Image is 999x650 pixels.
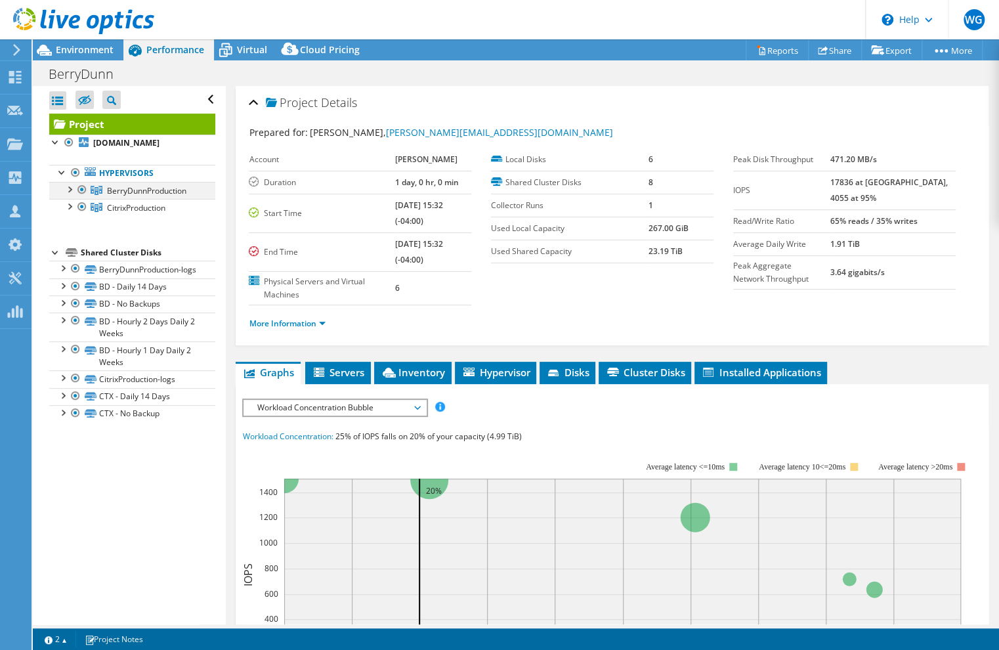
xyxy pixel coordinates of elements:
[259,487,278,498] text: 1400
[922,40,983,60] a: More
[964,9,985,30] span: WG
[259,537,278,548] text: 1000
[75,631,152,647] a: Project Notes
[335,431,521,442] span: 25% of IOPS falls on 20% of your capacity (4.99 TiB)
[808,40,862,60] a: Share
[830,177,948,204] b: 17836 at [GEOGRAPHIC_DATA], 4055 at 95%
[265,588,278,599] text: 600
[648,246,683,257] b: 23.19 TiB
[49,182,215,199] a: BerryDunnProduction
[491,199,648,212] label: Collector Runs
[242,366,294,379] span: Graphs
[491,245,648,258] label: Used Shared Capacity
[426,485,442,496] text: 20%
[265,613,278,624] text: 400
[830,215,918,227] b: 65% reads / 35% writes
[491,222,648,235] label: Used Local Capacity
[309,126,612,139] span: [PERSON_NAME],
[49,341,215,370] a: BD - Hourly 1 Day Daily 2 Weeks
[249,207,395,220] label: Start Time
[250,400,419,416] span: Workload Concentration Bubble
[43,67,134,81] h1: BerryDunn
[249,126,307,139] label: Prepared for:
[861,40,922,60] a: Export
[733,184,830,197] label: IOPS
[461,366,530,379] span: Hypervisor
[242,431,333,442] span: Workload Concentration:
[249,246,395,259] label: End Time
[49,278,215,295] a: BD - Daily 14 Days
[266,97,317,110] span: Project
[49,295,215,313] a: BD - No Backups
[146,43,204,56] span: Performance
[395,154,457,165] b: [PERSON_NAME]
[56,43,114,56] span: Environment
[49,388,215,405] a: CTX - Daily 14 Days
[491,176,648,189] label: Shared Cluster Disks
[320,95,356,110] span: Details
[300,43,360,56] span: Cloud Pricing
[49,313,215,341] a: BD - Hourly 2 Days Daily 2 Weeks
[733,238,830,251] label: Average Daily Write
[312,366,364,379] span: Servers
[249,176,395,189] label: Duration
[830,238,860,249] b: 1.91 TiB
[265,563,278,574] text: 800
[733,215,830,228] label: Read/Write Ratio
[49,261,215,278] a: BerryDunnProduction-logs
[249,275,395,301] label: Physical Servers and Virtual Machines
[746,40,809,60] a: Reports
[395,238,443,265] b: [DATE] 15:32 (-04:00)
[648,223,689,234] b: 267.00 GiB
[93,137,159,148] b: [DOMAIN_NAME]
[49,165,215,182] a: Hypervisors
[107,185,186,196] span: BerryDunnProduction
[733,153,830,166] label: Peak Disk Throughput
[385,126,612,139] a: [PERSON_NAME][EMAIL_ADDRESS][DOMAIN_NAME]
[648,154,653,165] b: 6
[546,366,589,379] span: Disks
[701,366,820,379] span: Installed Applications
[605,366,685,379] span: Cluster Disks
[49,135,215,152] a: [DOMAIN_NAME]
[49,370,215,387] a: CitrixProduction-logs
[759,462,845,471] tspan: Average latency 10<=20ms
[830,267,885,278] b: 3.64 gigabits/s
[395,200,443,227] b: [DATE] 15:32 (-04:00)
[646,462,725,471] tspan: Average latency <=10ms
[733,259,830,286] label: Peak Aggregate Network Throughput
[395,282,400,293] b: 6
[830,154,877,165] b: 471.20 MB/s
[107,202,165,213] span: CitrixProduction
[491,153,648,166] label: Local Disks
[241,563,255,586] text: IOPS
[249,318,326,329] a: More Information
[882,14,893,26] svg: \n
[49,199,215,216] a: CitrixProduction
[648,177,653,188] b: 8
[249,153,395,166] label: Account
[381,366,445,379] span: Inventory
[49,114,215,135] a: Project
[237,43,267,56] span: Virtual
[49,405,215,422] a: CTX - No Backup
[35,631,76,647] a: 2
[259,511,278,523] text: 1200
[81,245,215,261] div: Shared Cluster Disks
[395,177,459,188] b: 1 day, 0 hr, 0 min
[878,462,952,471] text: Average latency >20ms
[648,200,653,211] b: 1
